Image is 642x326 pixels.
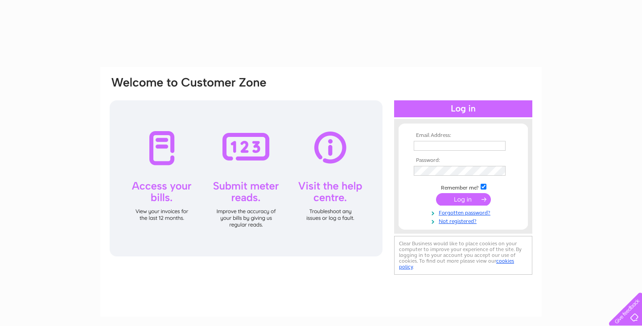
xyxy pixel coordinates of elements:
a: Forgotten password? [414,208,515,216]
td: Remember me? [412,182,515,191]
th: Email Address: [412,132,515,139]
a: cookies policy [399,258,514,270]
th: Password: [412,157,515,164]
a: Not registered? [414,216,515,225]
div: Clear Business would like to place cookies on your computer to improve your experience of the sit... [394,236,532,275]
input: Submit [436,193,491,206]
